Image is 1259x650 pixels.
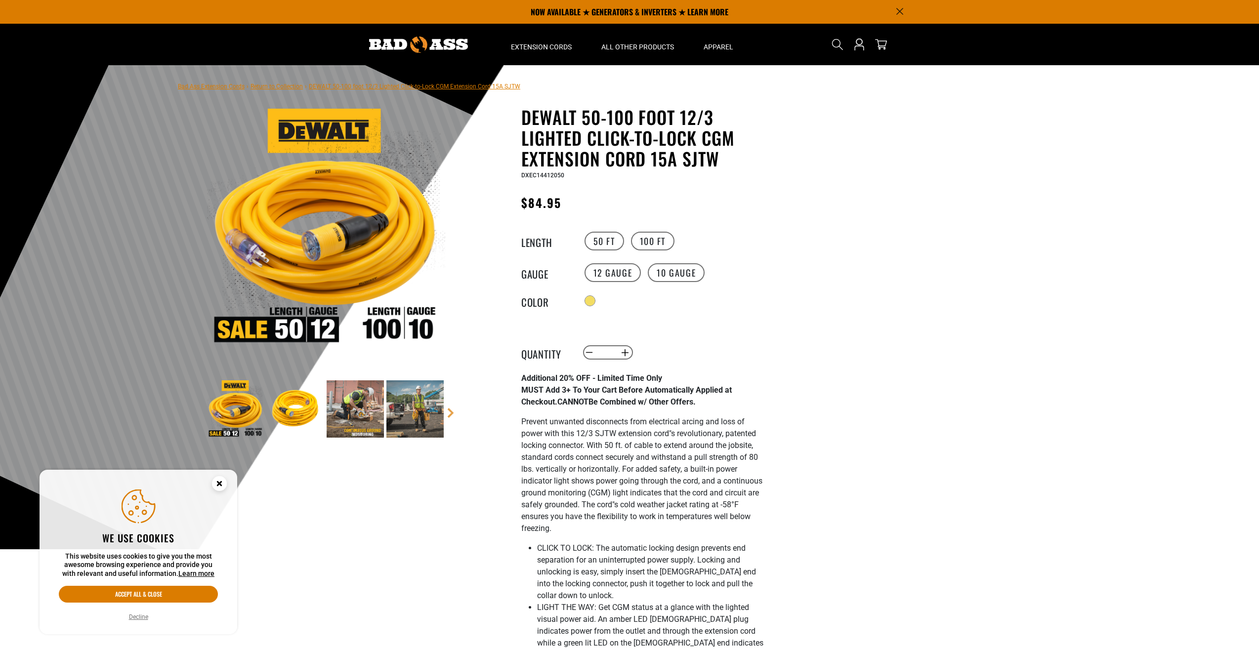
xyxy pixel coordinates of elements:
span: Extension Cords [511,42,572,51]
legend: Color [521,294,571,307]
span: CANNOT [557,397,588,406]
nav: breadcrumbs [178,80,520,92]
label: Quantity [521,346,571,359]
button: Accept all & close [59,586,218,603]
span: Apparel [704,42,733,51]
a: Learn more [178,569,214,577]
label: 12 Gauge [585,263,641,282]
h1: DEWALT 50-100 foot 12/3 Lighted Click-to-Lock CGM Extension Cord 15A SJTW [521,107,763,169]
span: CLICK TO LOCK: The automatic locking design prevents end separation for an uninterrupted power su... [537,543,756,600]
summary: Extension Cords [496,24,587,65]
h2: We use cookies [59,531,218,544]
aside: Cookie Consent [40,470,237,635]
label: 100 FT [631,232,675,250]
a: Next [446,408,456,418]
img: Bad Ass Extension Cords [369,37,468,53]
span: › [247,83,249,90]
strong: MUST Add 3+ To Your Cart Before Automatically Applied at Checkout. Be Combined w/ Other Offers. [521,385,732,406]
p: This website uses cookies to give you the most awesome browsing experience and provide you with r... [59,552,218,578]
summary: Apparel [689,24,748,65]
span: › [305,83,307,90]
label: 10 Gauge [648,263,705,282]
span: Prevent unwanted disconnects from electrical arcing and loss of power with this 12/3 SJTW extensi... [521,417,762,533]
legend: Gauge [521,266,571,279]
button: Decline [126,612,151,622]
span: All Other Products [601,42,674,51]
summary: Search [830,37,845,52]
summary: All Other Products [587,24,689,65]
strong: Additional 20% OFF - Limited Time Only [521,373,662,383]
label: 50 FT [585,232,624,250]
span: DEWALT 50-100 foot 12/3 Lighted Click-to-Lock CGM Extension Cord 15A SJTW [309,83,520,90]
a: Return to Collection [251,83,303,90]
legend: Length [521,235,571,247]
span: DXEC14412050 [521,172,564,179]
a: Bad Ass Extension Cords [178,83,245,90]
span: $84.95 [521,194,561,211]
